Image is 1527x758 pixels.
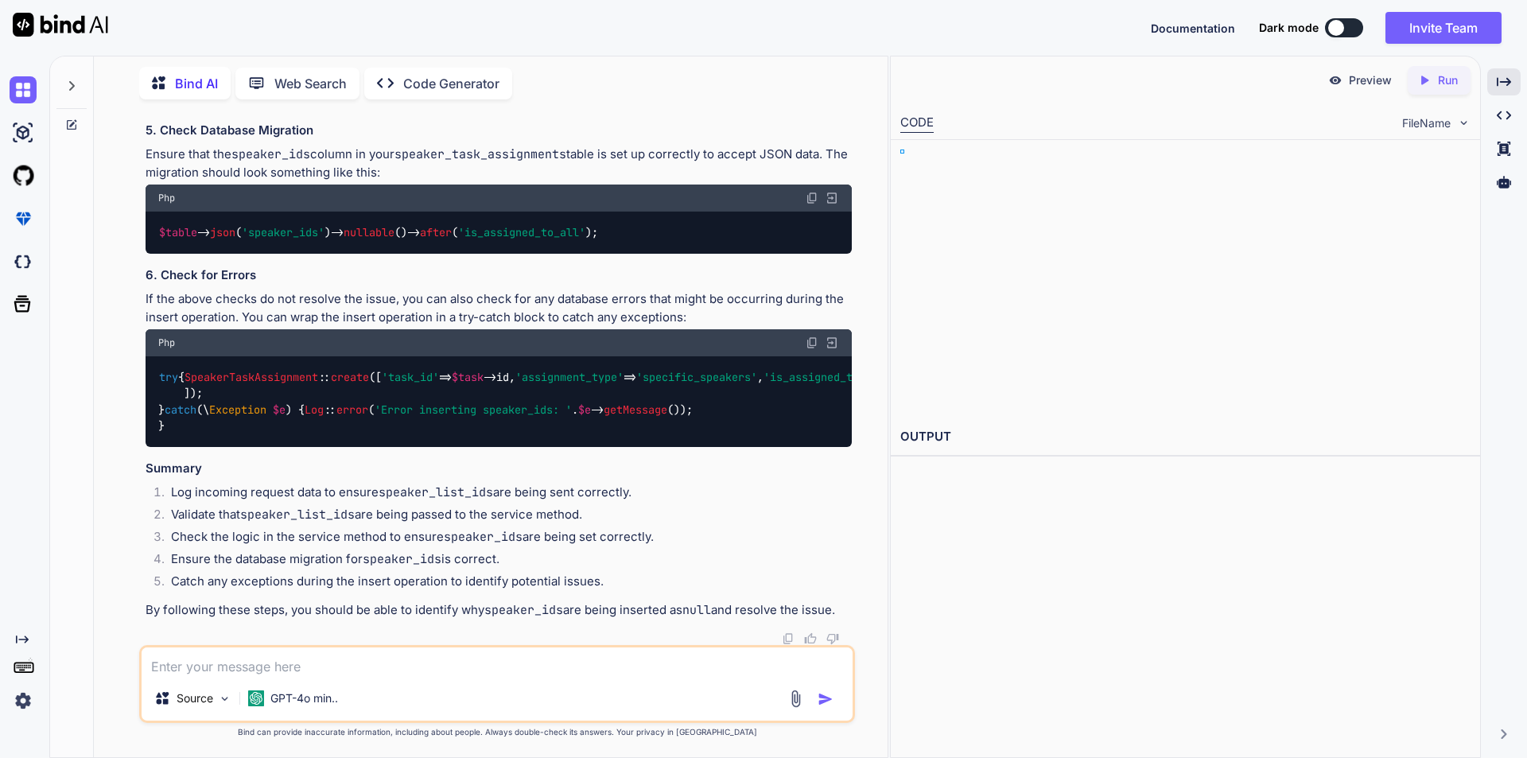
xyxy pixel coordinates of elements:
[274,74,347,93] p: Web Search
[782,632,795,645] img: copy
[382,370,439,384] span: 'task_id'
[515,370,624,384] span: 'assignment_type'
[175,74,218,93] p: Bind AI
[273,402,286,417] span: $e
[825,191,839,205] img: Open in Browser
[13,13,108,37] img: Bind AI
[159,370,178,384] span: try
[331,370,369,384] span: create
[270,690,338,706] p: GPT-4o min..
[336,402,368,417] span: error
[146,266,852,285] h3: 6. Check for Errors
[825,336,839,350] img: Open in Browser
[818,691,833,707] img: icon
[10,687,37,714] img: settings
[458,225,585,239] span: 'is_assigned_to_all'
[158,224,600,241] code: -> ( )-> ()-> ( );
[1385,12,1502,44] button: Invite Team
[420,225,452,239] span: after
[158,506,852,528] li: Validate that are being passed to the service method.
[682,602,711,618] code: null
[403,74,499,93] p: Code Generator
[231,146,310,162] code: speaker_ids
[1438,72,1458,88] p: Run
[248,690,264,706] img: GPT-4o mini
[240,507,355,523] code: speaker_list_ids
[159,225,197,239] span: $table
[604,402,667,417] span: getMessage
[146,146,852,181] p: Ensure that the column in your table is set up correctly to accept JSON data. The migration shoul...
[158,484,852,506] li: Log incoming request data to ensure are being sent correctly.
[344,225,394,239] span: nullable
[1349,72,1392,88] p: Preview
[394,146,566,162] code: speaker_task_assignments
[139,726,855,738] p: Bind can provide inaccurate information, including about people. Always double-check its answers....
[158,573,852,595] li: Catch any exceptions during the insert operation to identify potential issues.
[10,248,37,275] img: darkCloudIdeIcon
[763,370,891,384] span: 'is_assigned_to_all'
[146,290,852,326] p: If the above checks do not resolve the issue, you can also check for any database errors that mig...
[891,418,1480,456] h2: OUTPUT
[177,690,213,706] p: Source
[165,402,196,417] span: catch
[209,402,266,417] span: Exception
[379,484,493,500] code: speaker_list_ids
[146,460,852,478] h3: Summary
[900,114,934,133] div: CODE
[10,76,37,103] img: chat
[10,162,37,189] img: githubLight
[444,529,523,545] code: speaker_ids
[158,369,1381,434] code: { :: ([ => ->id, => , => , => ( [ ] ?? []), ]); } (\ ) { :: ( . -> ()); }
[242,225,324,239] span: 'speaker_ids'
[804,632,817,645] img: like
[10,119,37,146] img: ai-studio
[826,632,839,645] img: dislike
[375,402,572,417] span: 'Error inserting speaker_ids: '
[787,690,805,708] img: attachment
[1151,21,1235,35] span: Documentation
[1457,116,1471,130] img: chevron down
[578,402,591,417] span: $e
[158,192,175,204] span: Php
[636,370,757,384] span: 'specific_speakers'
[158,528,852,550] li: Check the logic in the service method to ensure are being set correctly.
[185,370,318,384] span: SpeakerTaskAssignment
[1328,73,1342,87] img: preview
[146,122,852,140] h3: 5. Check Database Migration
[146,601,852,620] p: By following these steps, you should be able to identify why are being inserted as and resolve th...
[806,336,818,349] img: copy
[158,336,175,349] span: Php
[1151,20,1235,37] button: Documentation
[210,225,235,239] span: json
[1402,115,1451,131] span: FileName
[484,602,563,618] code: speaker_ids
[363,551,441,567] code: speaker_ids
[452,370,484,384] span: $task
[305,402,324,417] span: Log
[1259,20,1319,36] span: Dark mode
[158,550,852,573] li: Ensure the database migration for is correct.
[10,205,37,232] img: premium
[806,192,818,204] img: copy
[218,692,231,706] img: Pick Models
